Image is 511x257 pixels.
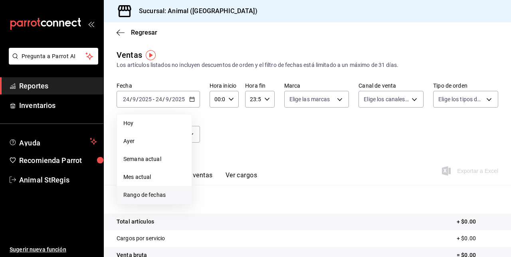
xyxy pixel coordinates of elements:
[364,95,409,103] span: Elige los canales de venta
[117,49,142,61] div: Ventas
[19,176,69,184] font: Animal StRegis
[139,96,152,102] input: ----
[289,95,330,103] span: Elige las marcas
[10,246,66,253] font: Sugerir nueva función
[133,6,257,16] h3: Sucursal: Animal ([GEOGRAPHIC_DATA])
[284,83,349,88] label: Marca
[131,29,157,36] span: Regresar
[123,173,185,181] span: Mes actual
[22,52,86,61] span: Pregunta a Parrot AI
[123,119,185,128] span: Hoy
[9,48,98,65] button: Pregunta a Parrot AI
[123,96,130,102] input: --
[123,155,185,163] span: Semana actual
[19,82,48,90] font: Reportes
[245,83,274,88] label: Hora fin
[457,218,498,226] p: + $0.00
[117,194,498,204] p: Resumen
[132,96,136,102] input: --
[130,96,132,102] span: /
[210,83,239,88] label: Hora inicio
[181,171,213,185] button: Ver ventas
[19,137,87,146] span: Ayuda
[117,218,154,226] p: Total artículos
[117,29,157,36] button: Regresar
[88,21,94,27] button: open_drawer_menu
[123,137,185,145] span: Ayer
[172,96,185,102] input: ----
[123,191,185,199] span: Rango de fechas
[162,96,165,102] span: /
[19,101,55,110] font: Inventarios
[438,95,483,103] span: Elige los tipos de orden
[165,96,169,102] input: --
[6,58,98,66] a: Pregunta a Parrot AI
[457,234,498,243] p: + $0.00
[117,83,200,88] label: Fecha
[19,156,82,165] font: Recomienda Parrot
[226,171,257,185] button: Ver cargos
[129,171,257,185] div: Pestañas de navegación
[433,83,498,88] label: Tipo de orden
[136,96,139,102] span: /
[155,96,162,102] input: --
[117,61,498,69] div: Los artículos listados no incluyen descuentos de orden y el filtro de fechas está limitado a un m...
[117,234,165,243] p: Cargos por servicio
[146,50,156,60] img: Marcador de información sobre herramientas
[153,96,154,102] span: -
[169,96,172,102] span: /
[358,83,424,88] label: Canal de venta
